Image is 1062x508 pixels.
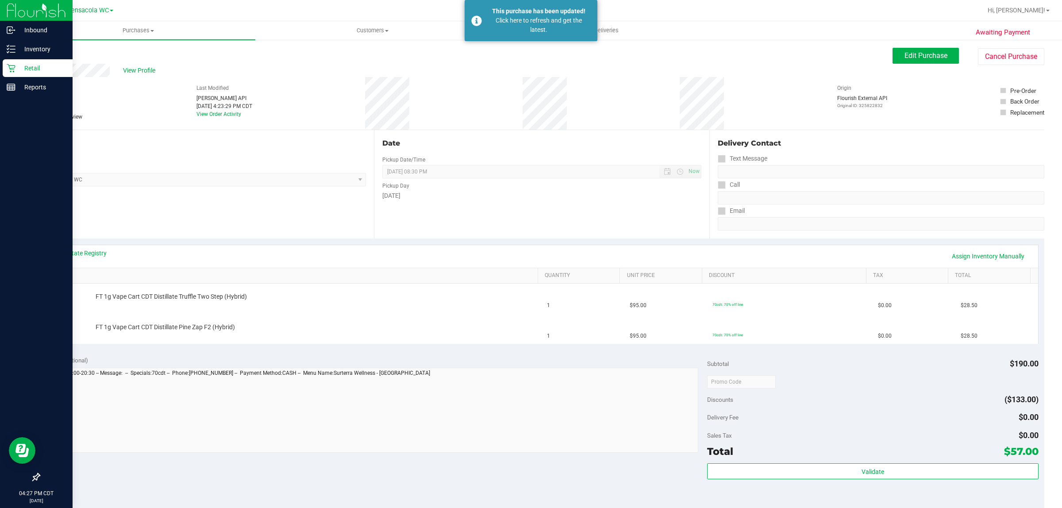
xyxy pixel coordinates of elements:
a: View Order Activity [196,111,241,117]
label: Origin [837,84,851,92]
span: Purchases [21,27,255,35]
span: $190.00 [1010,359,1039,368]
label: Email [718,204,745,217]
span: Edit Purchase [904,51,947,60]
a: Tax [873,272,945,279]
a: SKU [52,272,535,279]
div: [DATE] [382,191,701,200]
span: $0.00 [1019,431,1039,440]
inline-svg: Retail [7,64,15,73]
div: Replacement [1010,108,1044,117]
input: Format: (999) 999-9999 [718,165,1044,178]
iframe: Resource center [9,437,35,464]
span: $57.00 [1004,445,1039,458]
a: Total [955,272,1027,279]
a: Customers [255,21,489,40]
div: Flourish External API [837,94,887,109]
input: Promo Code [707,375,776,389]
p: Inventory [15,44,69,54]
p: Original ID: 325822832 [837,102,887,109]
a: Assign Inventory Manually [946,249,1030,264]
div: Click here to refresh and get the latest. [487,16,591,35]
div: Back Order [1010,97,1039,106]
span: 1 [547,332,550,340]
inline-svg: Inbound [7,26,15,35]
span: Deliveries [582,27,631,35]
span: FT 1g Vape Cart CDT Distillate Pine Zap F2 (Hybrid) [96,323,235,331]
span: Validate [862,468,884,475]
span: $95.00 [630,301,646,310]
div: Pre-Order [1010,86,1036,95]
span: Total [707,445,733,458]
span: 1 [547,301,550,310]
div: Delivery Contact [718,138,1044,149]
label: Pickup Date/Time [382,156,425,164]
p: Inbound [15,25,69,35]
span: ($133.00) [1004,395,1039,404]
p: 04:27 PM CDT [4,489,69,497]
span: $28.50 [961,332,977,340]
span: 70cdt: 70% off line [712,333,743,337]
div: This purchase has been updated! [487,7,591,16]
a: Deliveries [489,21,723,40]
a: Quantity [545,272,616,279]
button: Validate [707,463,1038,479]
input: Format: (999) 999-9999 [718,191,1044,204]
label: Pickup Day [382,182,409,190]
inline-svg: Inventory [7,45,15,54]
span: View Profile [123,66,158,75]
p: Retail [15,63,69,73]
label: Last Modified [196,84,229,92]
div: Location [39,138,366,149]
div: Date [382,138,701,149]
span: $0.00 [1019,412,1039,422]
label: Call [718,178,740,191]
span: Pensacola WC [67,7,109,14]
p: [DATE] [4,497,69,504]
button: Edit Purchase [893,48,959,64]
a: View State Registry [54,249,107,258]
div: [DATE] 4:23:29 PM CDT [196,102,252,110]
a: Discount [709,272,862,279]
span: Sales Tax [707,432,732,439]
span: $95.00 [630,332,646,340]
span: Hi, [PERSON_NAME]! [988,7,1045,14]
div: [PERSON_NAME] API [196,94,252,102]
span: $0.00 [878,301,892,310]
inline-svg: Reports [7,83,15,92]
span: Customers [256,27,489,35]
span: $28.50 [961,301,977,310]
button: Cancel Purchase [978,48,1044,65]
span: Awaiting Payment [976,27,1030,38]
a: Unit Price [627,272,699,279]
span: FT 1g Vape Cart CDT Distillate Truffle Two Step (Hybrid) [96,292,247,301]
span: $0.00 [878,332,892,340]
label: Text Message [718,152,767,165]
span: 70cdt: 70% off line [712,302,743,307]
span: Discounts [707,392,733,408]
span: Subtotal [707,360,729,367]
p: Reports [15,82,69,92]
span: Delivery Fee [707,414,739,421]
a: Purchases [21,21,255,40]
